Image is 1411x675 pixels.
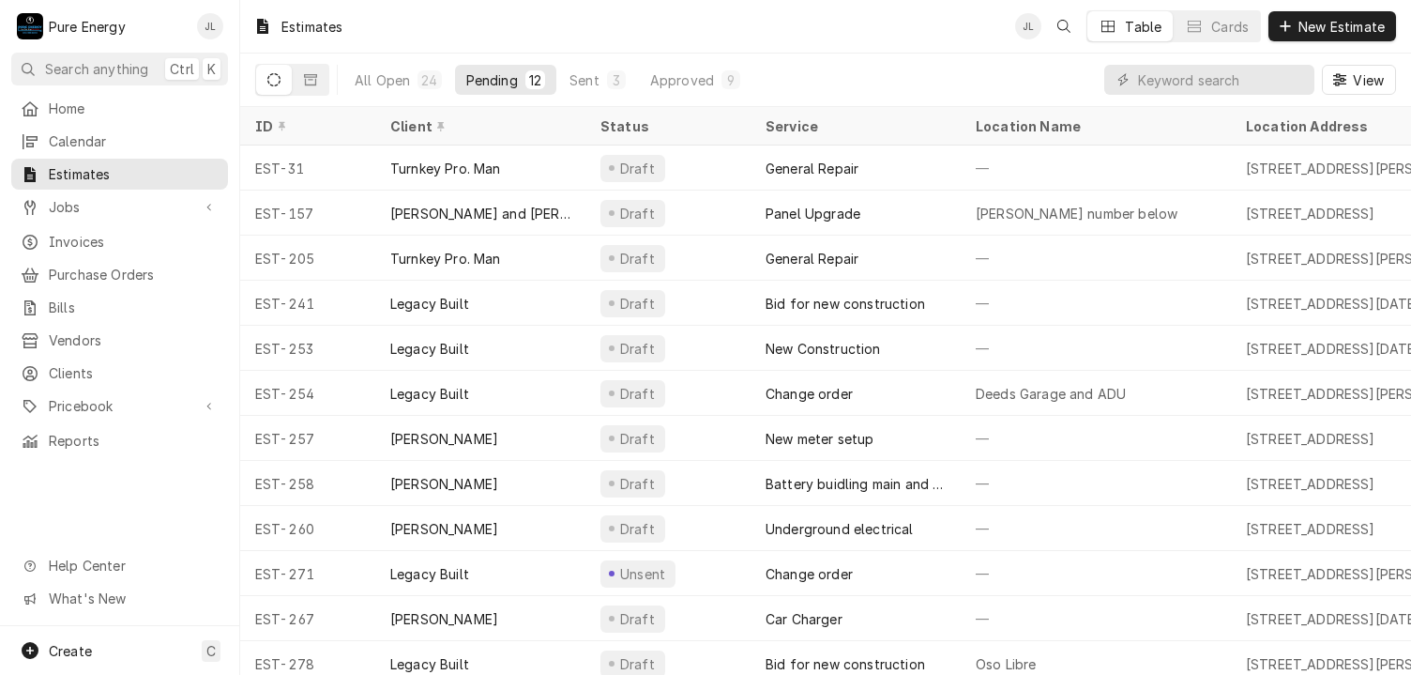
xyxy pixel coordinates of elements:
div: ID [255,116,357,136]
input: Keyword search [1138,65,1305,95]
a: Vendors [11,325,228,356]
div: [PERSON_NAME] [390,474,498,494]
div: Turnkey Pro. Man [390,249,501,268]
div: [STREET_ADDRESS] [1246,429,1375,449]
span: Calendar [49,131,219,151]
span: Help Center [49,556,217,575]
div: — [961,506,1231,551]
div: Legacy Built [390,654,469,674]
div: Draft [617,429,658,449]
div: Draft [617,384,658,404]
div: [PERSON_NAME] [390,519,498,539]
span: New Estimate [1295,17,1388,37]
div: — [961,236,1231,281]
div: JL [1015,13,1041,39]
span: C [206,641,216,661]
div: Pure Energy's Avatar [17,13,43,39]
a: Go to Jobs [11,192,228,222]
div: — [961,326,1231,371]
div: Location Name [976,116,1212,136]
div: Unsent [617,564,668,584]
div: Draft [617,159,658,178]
div: Draft [617,609,658,629]
a: Invoices [11,226,228,257]
a: Go to Pricebook [11,391,228,422]
div: — [961,551,1231,596]
div: Draft [617,249,658,268]
div: Change order [766,564,853,584]
div: 3 [611,70,622,90]
div: James Linnenkamp's Avatar [197,13,223,39]
span: Vendors [49,330,219,350]
div: EST-254 [240,371,375,416]
div: Legacy Built [390,564,469,584]
span: K [207,59,216,79]
div: Panel Upgrade [766,204,860,223]
div: [PERSON_NAME] number below [976,204,1177,223]
div: Draft [617,339,658,359]
div: 24 [421,70,437,90]
div: — [961,461,1231,506]
div: EST-258 [240,461,375,506]
span: Purchase Orders [49,265,219,284]
button: New Estimate [1268,11,1396,41]
a: Reports [11,425,228,456]
div: Table [1125,17,1161,37]
div: — [961,281,1231,326]
span: Pricebook [49,396,190,416]
div: Car Charger [766,609,842,629]
div: — [961,596,1231,641]
span: Bills [49,298,219,317]
div: EST-31 [240,146,375,191]
div: P [17,13,43,39]
div: JL [197,13,223,39]
button: Search anythingCtrlK [11,53,228,85]
span: Reports [49,431,219,451]
div: Legacy Built [390,294,469,314]
div: [STREET_ADDRESS] [1246,519,1375,539]
div: Draft [617,519,658,539]
div: [STREET_ADDRESS] [1246,204,1375,223]
div: Legacy Built [390,339,469,359]
div: Draft [617,474,658,494]
a: Purchase Orders [11,259,228,290]
div: 12 [529,70,541,90]
span: Invoices [49,232,219,252]
div: Bid for new construction [766,294,925,314]
span: Home [49,99,219,118]
div: Cards [1211,17,1249,37]
span: Ctrl [170,59,194,79]
a: Calendar [11,126,228,157]
div: Draft [617,654,658,674]
div: Sent [569,70,599,90]
span: Clients [49,363,219,383]
div: — [961,416,1231,461]
div: EST-253 [240,326,375,371]
a: Go to What's New [11,583,228,614]
div: New Construction [766,339,881,359]
div: [PERSON_NAME] and [PERSON_NAME] (Turnkey) [390,204,570,223]
span: Create [49,643,92,659]
a: Bills [11,292,228,323]
div: New meter setup [766,429,873,449]
div: General Repair [766,159,858,178]
div: Battery buidling main and underground [766,474,946,494]
a: Clients [11,358,228,389]
div: Draft [617,294,658,314]
button: Open search [1049,11,1079,41]
div: Pure Energy [49,17,126,37]
div: Status [600,116,732,136]
div: Oso Libre [976,654,1036,674]
div: Deeds Garage and ADU [976,384,1126,404]
div: EST-271 [240,551,375,596]
span: Search anything [45,59,148,79]
span: View [1349,70,1388,90]
div: Pending [466,70,518,90]
div: Client [390,116,567,136]
span: What's New [49,589,217,608]
div: EST-257 [240,416,375,461]
div: Service [766,116,942,136]
div: Underground electrical [766,519,914,539]
div: General Repair [766,249,858,268]
button: View [1322,65,1396,95]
